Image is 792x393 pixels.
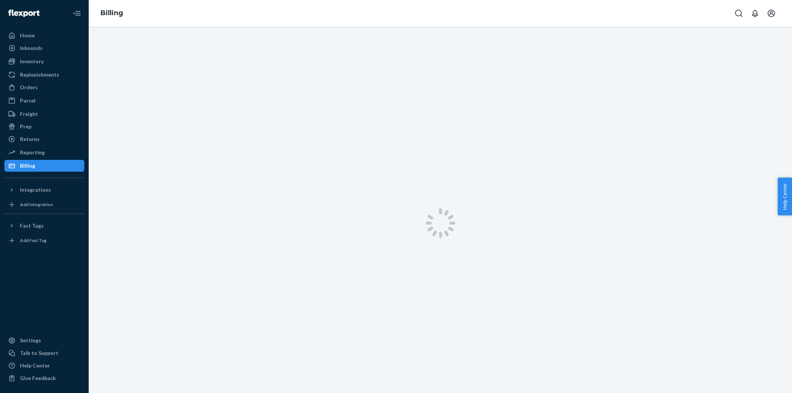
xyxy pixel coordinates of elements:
[4,42,84,54] a: Inbounds
[4,133,84,145] a: Returns
[20,186,51,194] div: Integrations
[20,110,38,118] div: Freight
[4,56,84,67] a: Inventory
[4,81,84,93] a: Orders
[20,201,53,208] div: Add Integration
[4,147,84,158] a: Reporting
[4,30,84,41] a: Home
[4,184,84,196] button: Integrations
[20,32,35,39] div: Home
[4,360,84,372] a: Help Center
[4,121,84,132] a: Prep
[20,97,35,104] div: Parcel
[4,220,84,232] button: Fast Tags
[20,71,59,78] div: Replenishments
[95,3,129,24] ol: breadcrumbs
[20,374,56,382] div: Give Feedback
[778,178,792,215] button: Help Center
[20,349,58,357] div: Talk to Support
[731,6,746,21] button: Open Search Box
[20,162,35,169] div: Billing
[4,69,84,81] a: Replenishments
[4,160,84,172] a: Billing
[20,362,50,369] div: Help Center
[4,108,84,120] a: Freight
[4,199,84,211] a: Add Integration
[20,237,47,243] div: Add Fast Tag
[4,347,84,359] button: Talk to Support
[69,6,84,21] button: Close Navigation
[20,135,40,143] div: Returns
[4,235,84,246] a: Add Fast Tag
[748,6,762,21] button: Open notifications
[4,95,84,107] a: Parcel
[764,6,779,21] button: Open account menu
[20,58,44,65] div: Inventory
[20,337,41,344] div: Settings
[101,9,123,17] a: Billing
[4,372,84,384] button: Give Feedback
[20,149,45,156] div: Reporting
[20,222,44,229] div: Fast Tags
[8,10,40,17] img: Flexport logo
[20,84,38,91] div: Orders
[20,123,31,130] div: Prep
[20,44,43,52] div: Inbounds
[4,335,84,346] a: Settings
